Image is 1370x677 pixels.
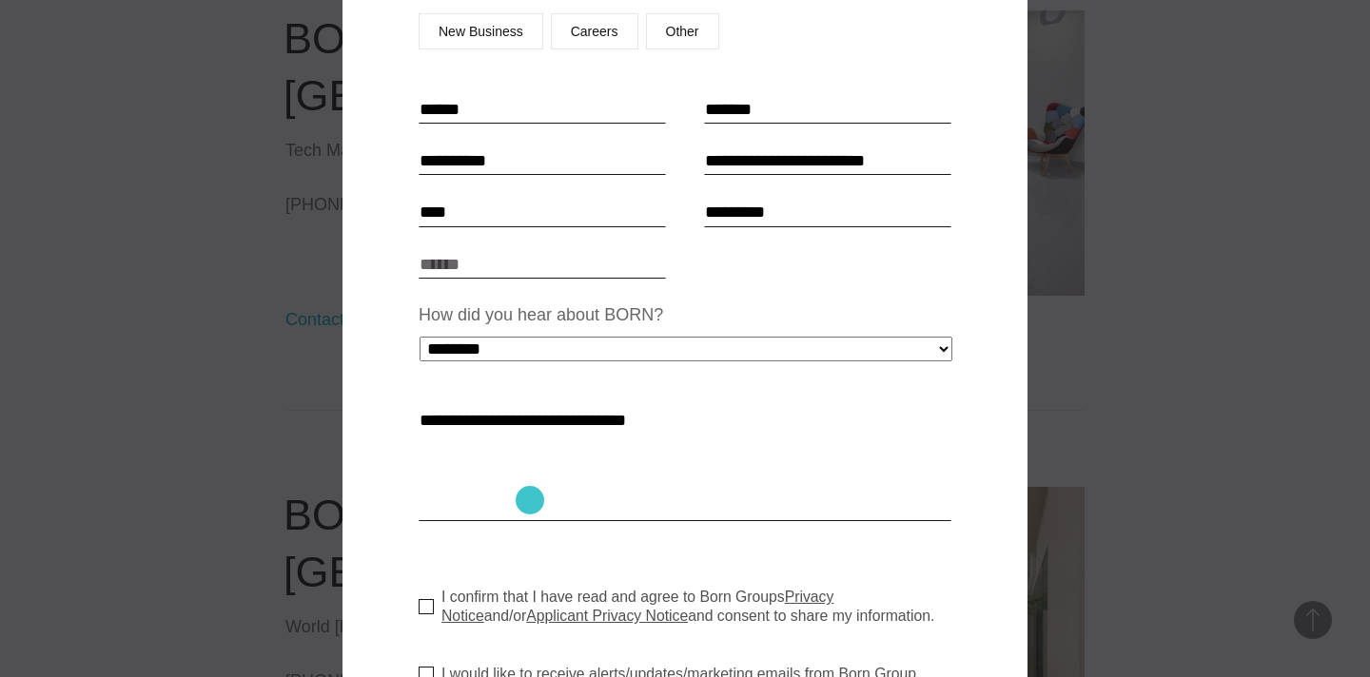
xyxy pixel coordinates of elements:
[419,588,967,626] label: I confirm that I have read and agree to Born Groups and/or and consent to share my information.
[419,304,663,326] label: How did you hear about BORN?
[551,13,638,49] label: Careers
[526,608,688,624] a: Applicant Privacy Notice
[419,13,543,49] label: New Business
[646,13,719,49] label: Other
